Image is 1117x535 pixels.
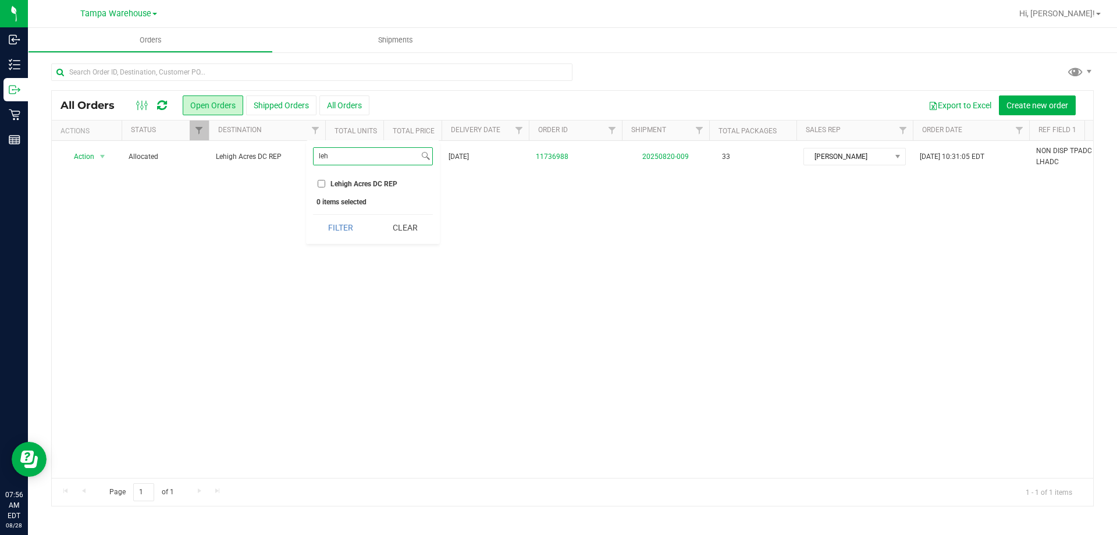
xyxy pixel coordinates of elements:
span: select [95,148,110,165]
a: Filter [894,121,913,140]
span: Shipments [362,35,429,45]
a: Orders [28,28,273,52]
iframe: Resource center [12,442,47,477]
a: Shipments [273,28,518,52]
span: Action [63,148,95,165]
span: Tampa Warehouse [80,9,151,19]
span: [PERSON_NAME] [804,148,891,165]
a: Status [131,126,156,134]
button: Filter [313,215,369,240]
span: [DATE] 10:31:05 EDT [920,151,984,162]
button: All Orders [319,95,369,115]
span: Orders [124,35,177,45]
button: Create new order [999,95,1076,115]
a: Ref Field 1 [1038,126,1076,134]
a: Order Date [922,126,962,134]
span: Create new order [1006,101,1068,110]
span: [DATE] [449,151,469,162]
input: 1 [133,483,154,501]
inline-svg: Outbound [9,84,20,95]
span: 33 [716,148,736,165]
inline-svg: Retail [9,109,20,121]
a: Filter [603,121,622,140]
span: Lehigh Acres DC REP [330,180,397,187]
a: Total Price [393,127,435,135]
a: Filter [1010,121,1029,140]
input: Search Order ID, Destination, Customer PO... [51,63,572,81]
a: Total Packages [718,127,777,135]
a: Order ID [538,126,568,134]
input: Search [314,148,419,165]
span: Allocated [129,151,202,162]
span: NON DISP TPADC > LHADC [1036,146,1109,168]
span: Hi, [PERSON_NAME]! [1019,9,1095,18]
a: Total Units [335,127,377,135]
span: 1 - 1 of 1 items [1016,483,1082,501]
a: Destination [218,126,262,134]
inline-svg: Inbound [9,34,20,45]
a: Filter [190,121,209,140]
div: 0 items selected [316,198,429,206]
button: Clear [377,215,433,240]
p: 08/28 [5,521,23,530]
a: Sales Rep [806,126,841,134]
button: Open Orders [183,95,243,115]
a: Delivery Date [451,126,500,134]
a: Filter [690,121,709,140]
inline-svg: Reports [9,134,20,146]
span: Page of 1 [99,483,183,501]
a: 11736988 [536,151,568,162]
div: Actions [61,127,117,135]
span: All Orders [61,99,126,112]
button: Shipped Orders [246,95,316,115]
inline-svg: Inventory [9,59,20,70]
span: Lehigh Acres DC REP [216,151,318,162]
input: Lehigh Acres DC REP [318,180,325,187]
button: Export to Excel [921,95,999,115]
p: 07:56 AM EDT [5,490,23,521]
a: Filter [306,121,325,140]
a: Shipment [631,126,666,134]
a: 20250820-009 [642,153,689,161]
a: Filter [510,121,529,140]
